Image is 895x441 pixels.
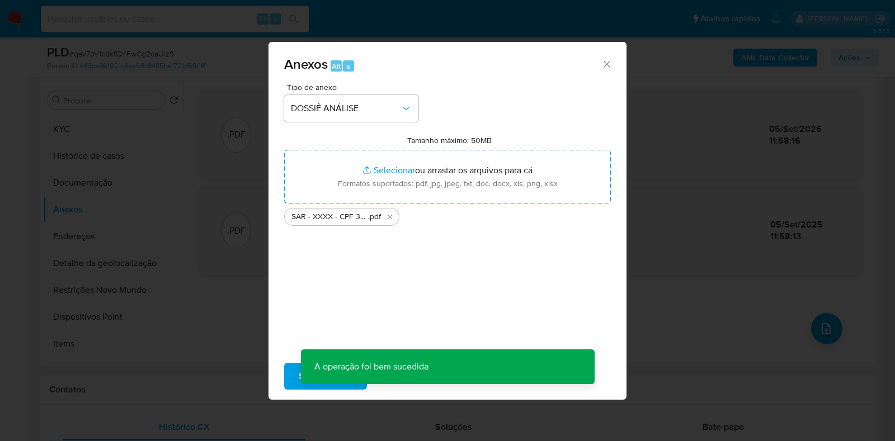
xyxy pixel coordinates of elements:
span: DOSSIÊ ANÁLISE [291,103,401,114]
button: Subir arquivo [284,363,367,390]
span: Subir arquivo [299,364,352,388]
p: A operação foi bem sucedida [301,349,442,384]
button: Fechar [601,59,611,69]
span: Alt [332,61,341,72]
label: Tamanho máximo: 50MB [407,135,492,145]
span: Cancelar [386,364,422,388]
span: Tipo de anexo [287,83,421,91]
span: .pdf [368,211,381,222]
ul: Arquivos selecionados [284,203,611,226]
span: Anexos [284,54,328,74]
button: Excluir SAR - XXXX - CPF 34594365817 - GILMAR MANOEL DOS SANTOS FILHO.pdf [383,210,397,224]
span: a [346,61,350,72]
span: SAR - XXXX - CPF 34594365817 - [PERSON_NAME] [291,211,368,222]
button: DOSSIÊ ANÁLISE [284,95,418,122]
